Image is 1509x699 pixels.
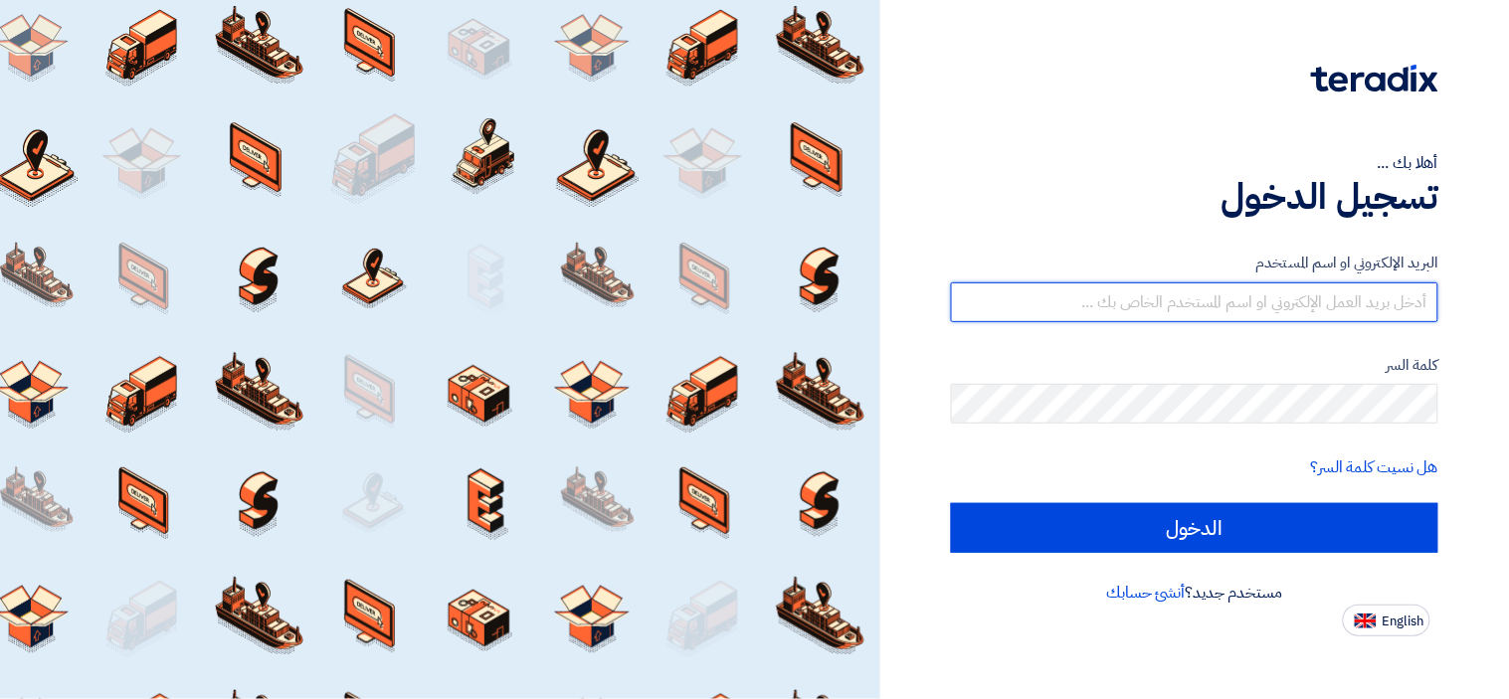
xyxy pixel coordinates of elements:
[951,503,1438,553] input: الدخول
[1383,614,1424,628] span: English
[951,252,1438,274] label: البريد الإلكتروني او اسم المستخدم
[1107,581,1186,605] a: أنشئ حسابك
[1311,65,1438,92] img: Teradix logo
[951,282,1438,322] input: أدخل بريد العمل الإلكتروني او اسم المستخدم الخاص بك ...
[1311,455,1438,479] a: هل نسيت كلمة السر؟
[951,175,1438,219] h1: تسجيل الدخول
[1355,613,1377,628] img: en-US.png
[1343,605,1430,636] button: English
[951,581,1438,605] div: مستخدم جديد؟
[951,354,1438,377] label: كلمة السر
[951,151,1438,175] div: أهلا بك ...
